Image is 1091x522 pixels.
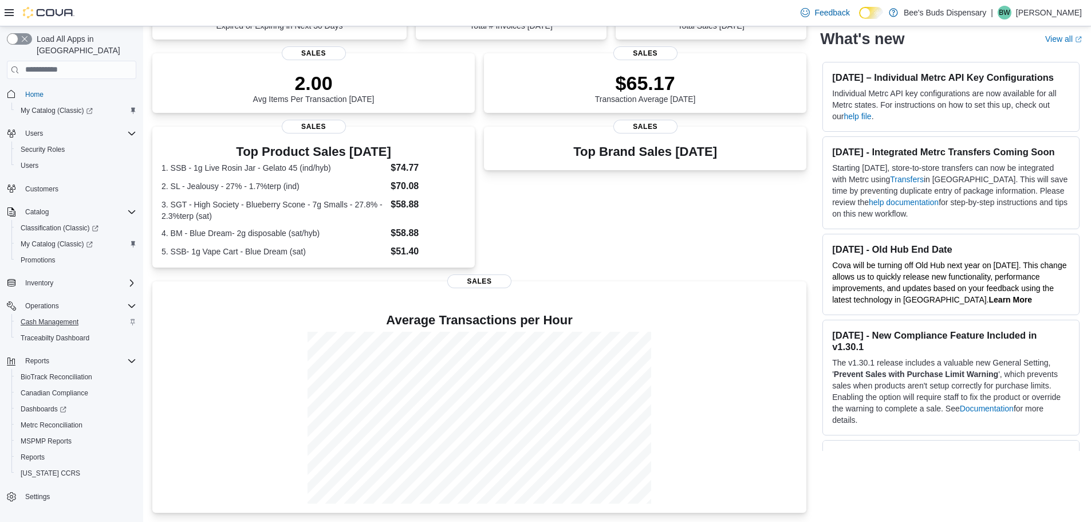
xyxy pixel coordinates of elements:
[11,449,141,465] button: Reports
[16,402,71,416] a: Dashboards
[11,158,141,174] button: Users
[21,127,48,140] button: Users
[25,356,49,366] span: Reports
[595,72,696,104] div: Transaction Average [DATE]
[16,466,136,480] span: Washington CCRS
[162,246,386,257] dt: 5. SSB- 1g Vape Cart - Blue Dream (sat)
[162,313,797,327] h4: Average Transactions per Hour
[11,314,141,330] button: Cash Management
[11,252,141,268] button: Promotions
[25,301,59,311] span: Operations
[11,465,141,481] button: [US_STATE] CCRS
[16,104,136,117] span: My Catalog (Classic)
[21,354,136,368] span: Reports
[573,145,717,159] h3: Top Brand Sales [DATE]
[16,370,136,384] span: BioTrack Reconciliation
[391,179,466,193] dd: $70.08
[2,86,141,103] button: Home
[16,331,94,345] a: Traceabilty Dashboard
[16,450,136,464] span: Reports
[859,7,883,19] input: Dark Mode
[832,244,1070,255] h3: [DATE] - Old Hub End Date
[21,437,72,446] span: MSPMP Reports
[21,182,136,196] span: Customers
[11,401,141,417] a: Dashboards
[391,245,466,258] dd: $51.40
[1075,36,1082,43] svg: External link
[814,7,849,18] span: Feedback
[21,490,54,504] a: Settings
[832,72,1070,83] h3: [DATE] – Individual Metrc API Key Configurations
[21,299,64,313] button: Operations
[1045,34,1082,44] a: View allExternal link
[25,278,53,288] span: Inventory
[16,221,136,235] span: Classification (Classic)
[16,331,136,345] span: Traceabilty Dashboard
[21,127,136,140] span: Users
[2,488,141,505] button: Settings
[2,353,141,369] button: Reports
[832,88,1070,122] p: Individual Metrc API key configurations are now available for all Metrc states. For instructions ...
[21,205,136,219] span: Catalog
[23,7,74,18] img: Cova
[16,450,49,464] a: Reports
[834,370,998,379] strong: Prevent Sales with Purchase Limit Warning
[21,421,82,430] span: Metrc Reconciliation
[16,370,97,384] a: BioTrack Reconciliation
[21,87,136,101] span: Home
[832,329,1070,352] h3: [DATE] - New Compliance Feature Included in v1.30.1
[21,240,93,249] span: My Catalog (Classic)
[21,276,58,290] button: Inventory
[904,6,986,19] p: Bee's Buds Dispensary
[162,199,386,222] dt: 3. SGT - High Society - Blueberry Scone - 7g Smalls - 27.8% - 2.3%terp (sat)
[991,6,993,19] p: |
[613,46,678,60] span: Sales
[2,125,141,142] button: Users
[25,129,43,138] span: Users
[21,453,45,462] span: Reports
[21,182,63,196] a: Customers
[16,315,83,329] a: Cash Management
[16,434,136,448] span: MSPMP Reports
[832,162,1070,219] p: Starting [DATE], store-to-store transfers can now be integrated with Metrc using in [GEOGRAPHIC_D...
[21,388,88,398] span: Canadian Compliance
[21,405,66,414] span: Dashboards
[21,469,80,478] span: [US_STATE] CCRS
[820,30,904,48] h2: What's new
[16,143,69,156] a: Security Roles
[25,207,49,217] span: Catalog
[869,198,939,207] a: help documentation
[1016,6,1082,19] p: [PERSON_NAME]
[11,142,141,158] button: Security Roles
[16,253,60,267] a: Promotions
[391,198,466,211] dd: $58.88
[162,227,386,239] dt: 4. BM - Blue Dream- 2g disposable (sat/hyb)
[32,33,136,56] span: Load All Apps in [GEOGRAPHIC_DATA]
[595,72,696,95] p: $65.17
[11,103,141,119] a: My Catalog (Classic)
[21,88,48,101] a: Home
[16,159,136,172] span: Users
[999,6,1010,19] span: BW
[796,1,854,24] a: Feedback
[2,298,141,314] button: Operations
[21,317,78,327] span: Cash Management
[21,299,136,313] span: Operations
[16,434,76,448] a: MSPMP Reports
[162,162,386,174] dt: 1. SSB - 1g Live Rosin Jar - Gelato 45 (ind/hyb)
[21,354,54,368] button: Reports
[21,205,53,219] button: Catalog
[16,237,97,251] a: My Catalog (Classic)
[989,295,1032,304] a: Learn More
[960,404,1014,413] a: Documentation
[11,220,141,236] a: Classification (Classic)
[2,204,141,220] button: Catalog
[890,175,924,184] a: Transfers
[11,417,141,433] button: Metrc Reconciliation
[16,418,136,432] span: Metrc Reconciliation
[16,221,103,235] a: Classification (Classic)
[21,161,38,170] span: Users
[162,145,466,159] h3: Top Product Sales [DATE]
